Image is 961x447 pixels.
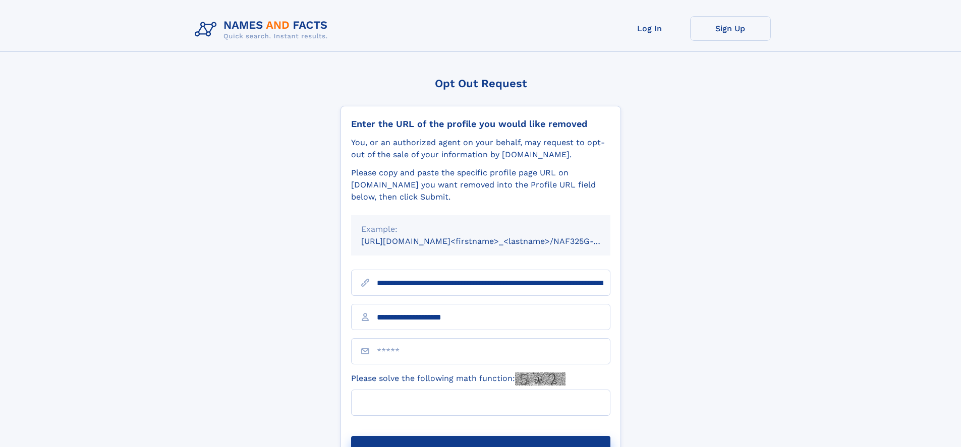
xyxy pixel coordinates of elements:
[351,137,610,161] div: You, or an authorized agent on your behalf, may request to opt-out of the sale of your informatio...
[361,236,630,246] small: [URL][DOMAIN_NAME]<firstname>_<lastname>/NAF325G-xxxxxxxx
[351,118,610,130] div: Enter the URL of the profile you would like removed
[351,167,610,203] div: Please copy and paste the specific profile page URL on [DOMAIN_NAME] you want removed into the Pr...
[361,223,600,235] div: Example:
[341,77,621,90] div: Opt Out Request
[191,16,336,43] img: Logo Names and Facts
[690,16,771,41] a: Sign Up
[609,16,690,41] a: Log In
[351,372,566,386] label: Please solve the following math function:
